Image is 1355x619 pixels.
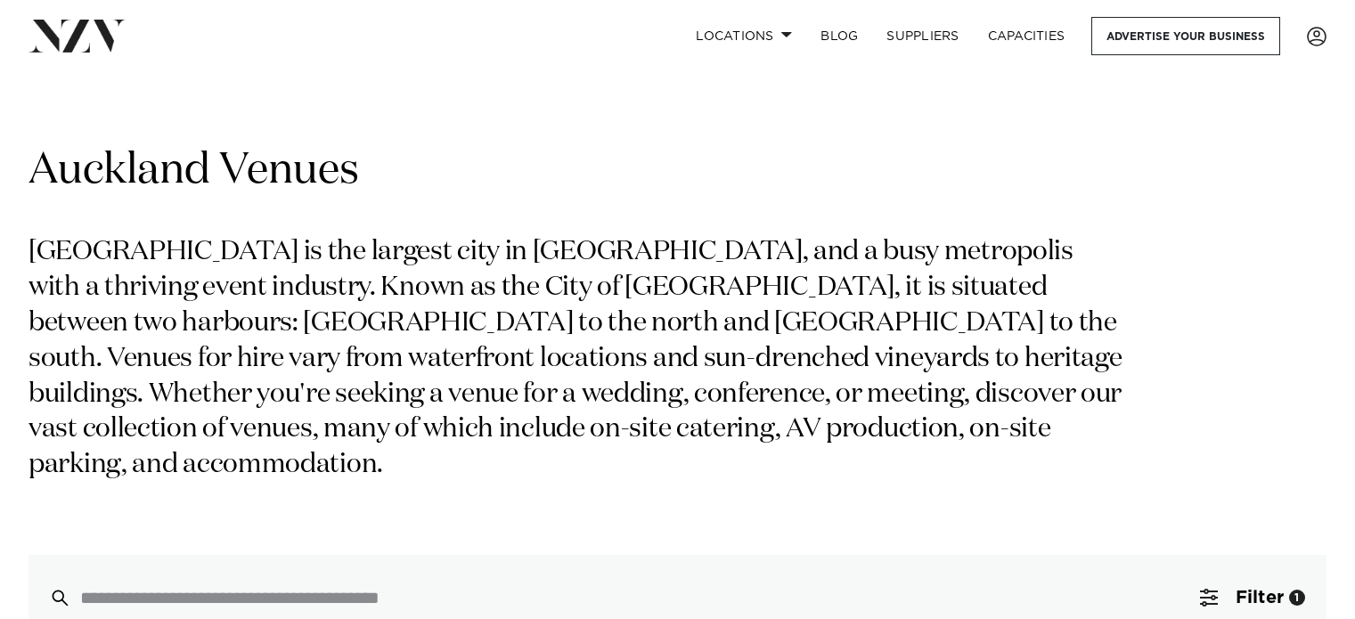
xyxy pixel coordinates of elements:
[806,17,872,55] a: BLOG
[1236,589,1284,607] span: Filter
[29,20,126,52] img: nzv-logo.png
[29,143,1326,200] h1: Auckland Venues
[1289,590,1305,606] div: 1
[1091,17,1280,55] a: Advertise your business
[29,235,1130,484] p: [GEOGRAPHIC_DATA] is the largest city in [GEOGRAPHIC_DATA], and a busy metropolis with a thriving...
[872,17,973,55] a: SUPPLIERS
[974,17,1080,55] a: Capacities
[682,17,806,55] a: Locations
